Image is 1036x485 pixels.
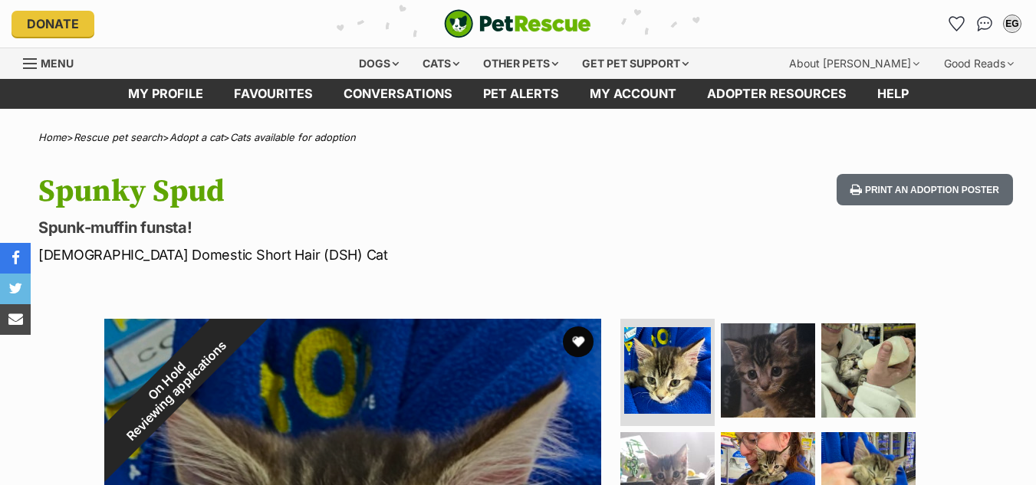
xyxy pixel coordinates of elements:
[468,79,574,109] a: Pet alerts
[444,9,591,38] img: logo-cat-932fe2b9b8326f06289b0f2fb663e598f794de774fb13d1741a6617ecf9a85b4.svg
[123,339,229,444] span: Reviewing applications
[977,16,993,31] img: chat-41dd97257d64d25036548639549fe6c8038ab92f7586957e7f3b1b290dea8141.svg
[945,11,1024,36] ul: Account quick links
[38,131,67,143] a: Home
[219,79,328,109] a: Favourites
[721,323,815,418] img: Photo of Spunky Spud
[38,174,633,209] h1: Spunky Spud
[41,57,74,70] span: Menu
[624,327,711,414] img: Photo of Spunky Spud
[113,79,219,109] a: My profile
[348,48,409,79] div: Dogs
[778,48,930,79] div: About [PERSON_NAME]
[38,217,633,238] p: Spunk-muffin funsta!
[472,48,569,79] div: Other pets
[862,79,924,109] a: Help
[837,174,1013,205] button: Print an adoption poster
[821,323,916,418] img: Photo of Spunky Spud
[230,131,356,143] a: Cats available for adoption
[692,79,862,109] a: Adopter resources
[972,11,997,36] a: Conversations
[1005,16,1020,31] div: EG
[563,326,594,357] button: favourite
[444,9,591,38] a: PetRescue
[412,48,470,79] div: Cats
[38,244,633,265] p: [DEMOGRAPHIC_DATA] Domestic Short Hair (DSH) Cat
[945,11,969,36] a: Favourites
[574,79,692,109] a: My account
[933,48,1024,79] div: Good Reads
[571,48,699,79] div: Get pet support
[12,11,94,37] a: Donate
[23,48,84,76] a: Menu
[328,79,468,109] a: conversations
[169,131,223,143] a: Adopt a cat
[1000,11,1024,36] button: My account
[74,131,163,143] a: Rescue pet search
